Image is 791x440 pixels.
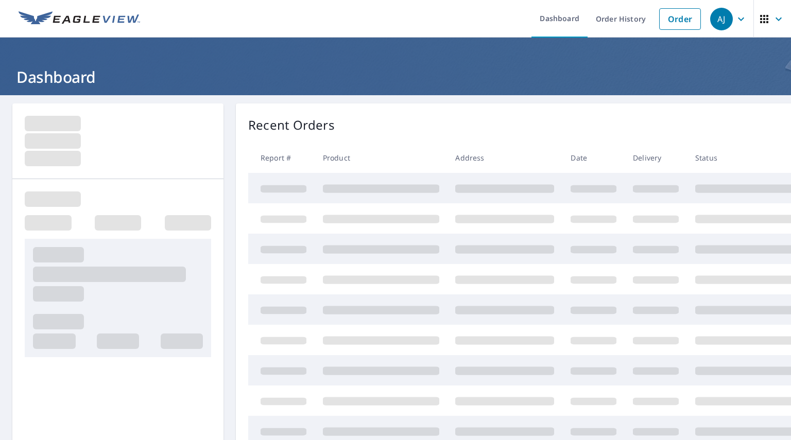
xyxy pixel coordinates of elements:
[248,143,315,173] th: Report #
[12,66,779,87] h1: Dashboard
[315,143,448,173] th: Product
[19,11,140,27] img: EV Logo
[659,8,701,30] a: Order
[248,116,335,134] p: Recent Orders
[447,143,562,173] th: Address
[562,143,625,173] th: Date
[625,143,687,173] th: Delivery
[710,8,733,30] div: AJ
